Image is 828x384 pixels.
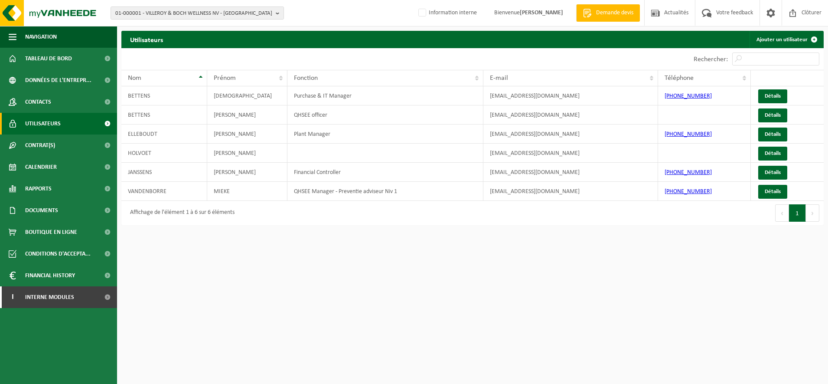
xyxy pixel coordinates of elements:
a: Détails [758,89,787,103]
a: Détails [758,108,787,122]
td: QHSEE officer [287,105,483,125]
div: Affichage de l'élément 1 à 6 sur 6 éléments [126,205,235,221]
td: [EMAIL_ADDRESS][DOMAIN_NAME] [483,86,658,105]
a: Détails [758,147,787,161]
td: [DEMOGRAPHIC_DATA] [207,86,287,105]
span: Conditions d'accepta... [25,243,91,265]
td: [PERSON_NAME] [207,144,287,163]
label: Information interne [417,7,477,20]
span: Navigation [25,26,57,48]
td: [PERSON_NAME] [207,105,287,125]
span: Fonction [294,75,318,82]
a: Détails [758,185,787,199]
button: Next [806,204,819,222]
a: [PHONE_NUMBER] [665,169,712,176]
span: Interne modules [25,286,74,308]
span: Boutique en ligne [25,221,77,243]
td: [PERSON_NAME] [207,125,287,144]
span: 01-000001 - VILLEROY & BOCH WELLNESS NV - [GEOGRAPHIC_DATA] [115,7,272,20]
strong: [PERSON_NAME] [520,10,563,16]
span: Demande devis [594,9,636,17]
td: MIEKE [207,182,287,201]
span: Données de l'entrepr... [25,69,91,91]
td: [EMAIL_ADDRESS][DOMAIN_NAME] [483,144,658,163]
td: Plant Manager [287,125,483,144]
span: Calendrier [25,156,57,178]
span: Téléphone [665,75,694,82]
a: [PHONE_NUMBER] [665,188,712,195]
a: Détails [758,128,787,141]
td: Financial Controller [287,163,483,182]
td: ELLEBOUDT [121,125,207,144]
button: Previous [775,204,789,222]
span: Rapports [25,178,52,200]
a: [PHONE_NUMBER] [665,131,712,138]
td: QHSEE Manager - Preventie adviseur Niv 1 [287,182,483,201]
h2: Utilisateurs [121,31,172,48]
span: Tableau de bord [25,48,72,69]
a: Ajouter un utilisateur [750,31,823,48]
td: HOLVOET [121,144,207,163]
span: E-mail [490,75,508,82]
span: Documents [25,200,58,221]
span: Contrat(s) [25,135,55,156]
a: Détails [758,166,787,180]
td: [EMAIL_ADDRESS][DOMAIN_NAME] [483,125,658,144]
a: Demande devis [576,4,640,22]
td: [EMAIL_ADDRESS][DOMAIN_NAME] [483,105,658,125]
span: Nom [128,75,141,82]
span: Prénom [214,75,236,82]
span: Utilisateurs [25,113,61,135]
span: I [9,286,16,308]
td: VANDENBORRE [121,182,207,201]
span: Financial History [25,265,75,286]
td: [EMAIL_ADDRESS][DOMAIN_NAME] [483,163,658,182]
span: Contacts [25,91,51,113]
button: 1 [789,204,806,222]
a: [PHONE_NUMBER] [665,93,712,99]
td: BETTENS [121,105,207,125]
td: JANSSENS [121,163,207,182]
td: BETTENS [121,86,207,105]
button: 01-000001 - VILLEROY & BOCH WELLNESS NV - [GEOGRAPHIC_DATA] [111,7,284,20]
td: [EMAIL_ADDRESS][DOMAIN_NAME] [483,182,658,201]
label: Rechercher: [694,56,728,63]
td: [PERSON_NAME] [207,163,287,182]
td: Purchase & IT Manager [287,86,483,105]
